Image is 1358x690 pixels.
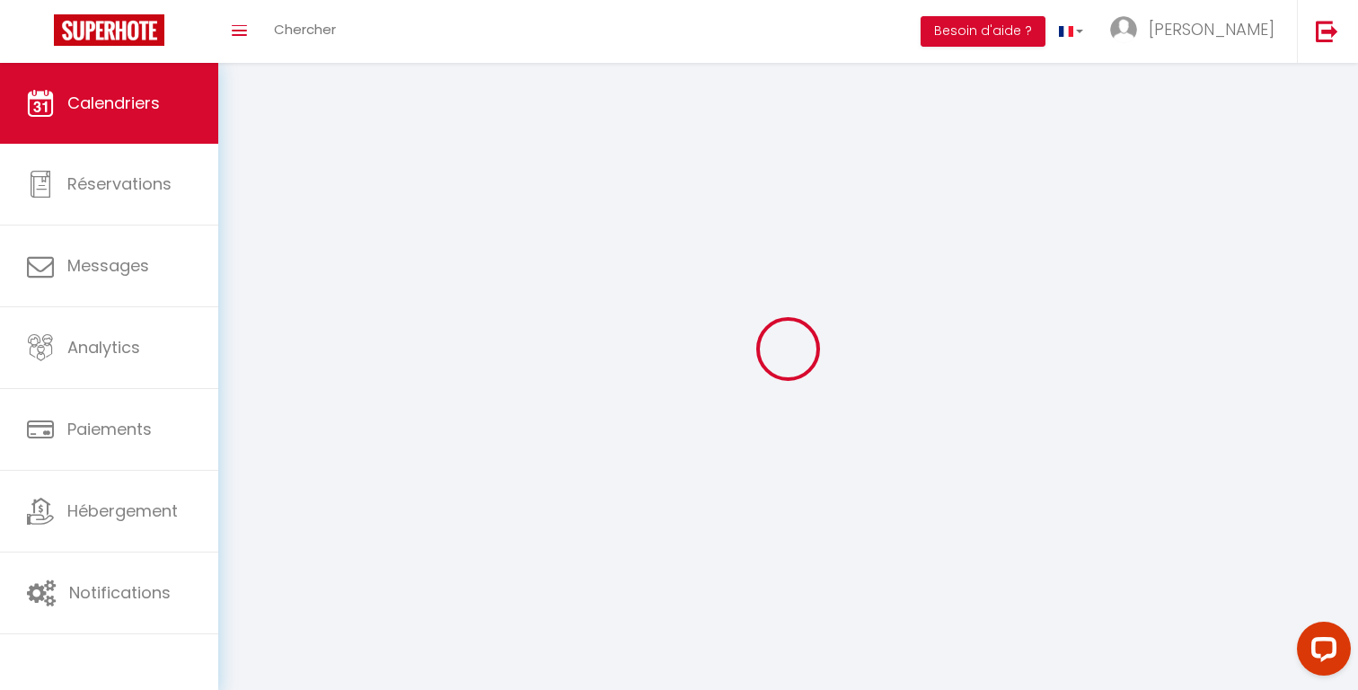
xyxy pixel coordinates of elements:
span: Paiements [67,418,152,440]
span: Calendriers [67,92,160,114]
button: Besoin d'aide ? [921,16,1045,47]
span: Chercher [274,20,336,39]
img: Super Booking [54,14,164,46]
span: [PERSON_NAME] [1149,18,1274,40]
span: Analytics [67,336,140,358]
span: Notifications [69,581,171,604]
img: ... [1110,16,1137,43]
img: logout [1316,20,1338,42]
span: Messages [67,254,149,277]
span: Hébergement [67,500,178,522]
iframe: LiveChat chat widget [1283,615,1358,690]
span: Réservations [67,172,172,195]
